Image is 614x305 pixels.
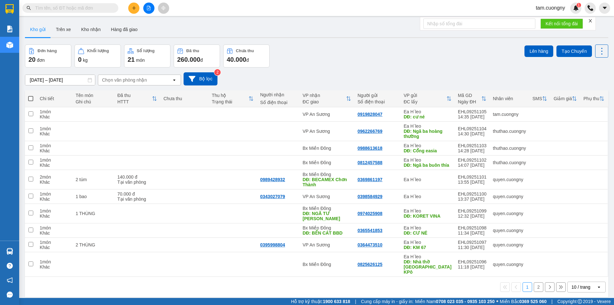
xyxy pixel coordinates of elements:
[366,298,416,305] span: Cung cấp máy in - giấy in:
[602,5,608,11] span: caret-down
[457,157,486,163] div: EHL09251102
[457,197,486,202] div: 13:37 [DATE]
[78,56,82,63] span: 0
[305,93,349,98] div: VP nhận
[457,174,486,180] div: EHL09251101
[361,112,386,117] div: 0919828047
[305,225,354,230] div: Bx Miền Đông
[236,49,252,53] div: Chưa thu
[457,126,486,131] div: EHL09251104
[214,69,220,76] sup: 2
[579,299,583,304] span: copyright
[305,211,354,221] div: DĐ: NGÃ TƯ HÒA LÂN
[40,213,70,219] div: Khác
[457,225,486,230] div: EHL09251098
[305,206,354,211] div: Bx Miền Đông
[492,211,527,216] div: quyen.cuongny
[407,93,446,98] div: VP gửi
[76,99,112,104] div: Ghi chú
[551,90,580,107] th: Toggle SortBy
[186,49,198,53] div: Đã thu
[38,49,55,53] div: Đơn hàng
[407,157,451,163] div: Ea H`leo
[407,148,451,153] div: DĐ: Cổng easia
[7,292,13,298] span: message
[457,240,486,245] div: EHL09251097
[263,242,288,247] div: 0395998804
[223,44,270,68] button: Chưa thu40.000đ
[407,99,446,104] div: ĐC lấy
[407,177,451,182] div: Ea H`leo
[124,44,170,68] button: Số lượng21món
[76,93,112,98] div: Tên món
[40,225,70,230] div: 1 món
[457,131,486,136] div: 14:30 [DATE]
[128,56,135,63] span: 21
[305,194,354,199] div: VP An Sương
[361,211,386,216] div: 0974025908
[263,92,299,97] div: Người nhận
[40,230,70,236] div: Khác
[584,96,599,101] div: Phụ thu
[360,298,361,305] span: |
[40,114,70,119] div: Khác
[305,172,354,177] div: Bx Miền Đông
[305,230,354,236] div: DĐ: BẾN CÁT BBD
[492,177,527,182] div: quyen.cuongny
[40,143,70,148] div: 1 món
[106,22,143,37] button: Hàng đã giao
[599,3,610,14] button: caret-down
[40,245,70,250] div: Khác
[596,285,602,290] svg: open
[305,262,354,267] div: Bx Miền Đông
[305,242,354,247] div: VP An Sương
[361,194,386,199] div: 0398584929
[87,49,107,53] div: Khối lượng
[407,194,451,199] div: Ea H`leo
[361,160,386,165] div: 0812457588
[577,3,581,7] sup: 1
[40,163,70,168] div: Khác
[407,213,451,219] div: DĐ: KORET VINA
[492,194,527,199] div: quyen.cuongny
[214,99,251,104] div: Trạng thái
[40,191,70,197] div: 1 món
[25,22,51,37] button: Kho gửi
[76,211,112,216] div: 1 THÙNG
[118,174,159,180] div: 140.000 đ
[174,44,220,68] button: Đã thu260.000đ
[457,213,486,219] div: 12:32 [DATE]
[118,191,159,197] div: 70.000 đ
[25,44,71,68] button: Đơn hàng20đơn
[580,90,608,107] th: Toggle SortBy
[76,194,112,199] div: 1 bao
[492,129,527,134] div: thuthao.cuongny
[457,191,486,197] div: EHL09251100
[587,19,591,23] span: close
[76,177,112,182] div: 2 túm
[407,208,451,213] div: Ea H`leo
[407,225,451,230] div: Ea H`leo
[361,242,386,247] div: 0364473510
[27,6,31,10] span: search
[118,99,153,104] div: HTTT
[404,90,454,107] th: Toggle SortBy
[361,177,386,182] div: 0369861197
[132,6,136,10] span: plus
[305,99,349,104] div: ĐC giao
[407,230,451,236] div: DĐ: CƯ NÉ
[76,242,112,247] div: 2 THÙNG
[361,93,401,98] div: Người gửi
[457,264,486,269] div: 11:18 [DATE]
[540,19,582,29] button: Kết nối tổng đài
[534,282,543,292] button: 2
[83,58,88,63] span: kg
[552,298,553,305] span: |
[158,3,169,14] button: aim
[227,56,246,63] span: 40.000
[457,148,486,153] div: 14:28 [DATE]
[305,112,354,117] div: VP An Sương
[25,75,95,85] input: Select a date range.
[7,263,13,269] span: question-circle
[302,90,358,107] th: Toggle SortBy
